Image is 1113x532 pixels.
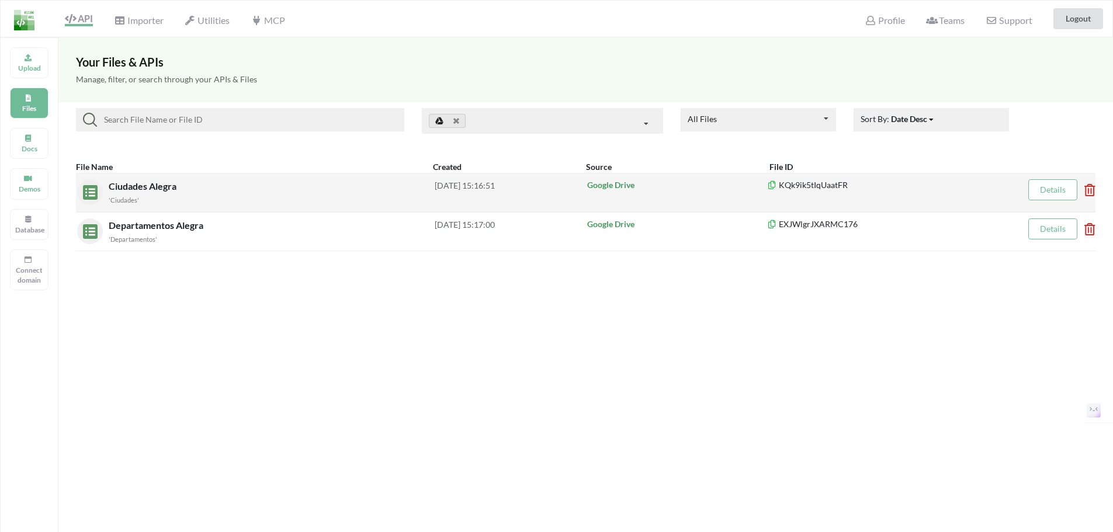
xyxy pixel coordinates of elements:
[76,55,1095,69] h3: Your Files & APIs
[586,162,612,172] b: Source
[15,144,43,154] p: Docs
[861,114,935,124] span: Sort By:
[65,13,93,24] span: API
[15,265,43,285] p: Connect domain
[1040,224,1066,234] a: Details
[109,196,139,204] small: 'Ciudades'
[77,218,98,239] img: sheets.7a1b7961.svg
[891,113,927,125] div: Date Desc
[77,179,98,200] img: sheets.7a1b7961.svg
[15,184,43,194] p: Demos
[1028,218,1077,239] button: Details
[109,235,157,243] small: 'Departamentos'
[865,15,904,26] span: Profile
[97,113,400,127] input: Search File Name or File ID
[83,113,97,127] img: searchIcon.svg
[767,218,989,230] p: EXJWlgrJXARMC176
[587,179,768,191] p: Google Drive
[435,179,586,205] div: [DATE] 15:16:51
[76,75,1095,85] h5: Manage, filter, or search through your APIs & Files
[15,225,43,235] p: Database
[688,115,717,123] div: All Files
[926,15,965,26] span: Teams
[109,220,206,231] span: Departamentos Alegra
[433,162,462,172] b: Created
[15,103,43,113] p: Files
[769,162,793,172] b: File ID
[109,180,179,192] span: Ciudades Alegra
[767,179,989,191] p: KQk9ik5tIqUaatFR
[185,15,230,26] span: Utilities
[114,15,163,26] span: Importer
[1028,179,1077,200] button: Details
[15,63,43,73] p: Upload
[587,218,768,230] p: Google Drive
[986,16,1032,25] span: Support
[1040,185,1066,194] a: Details
[251,15,285,26] span: MCP
[435,218,586,244] div: [DATE] 15:17:00
[1053,8,1103,29] button: Logout
[14,10,34,30] img: LogoIcon.png
[76,162,113,172] b: File Name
